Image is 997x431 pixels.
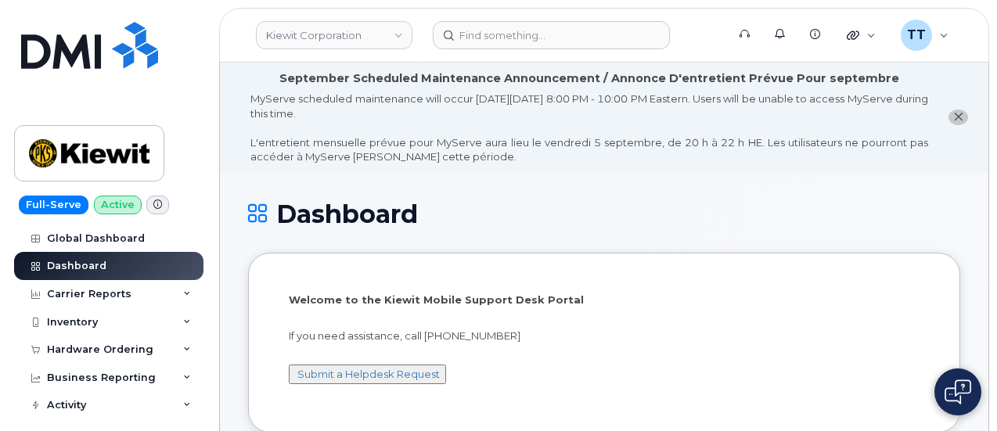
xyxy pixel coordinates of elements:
button: close notification [948,110,968,126]
a: Submit a Helpdesk Request [297,368,440,380]
h1: Dashboard [248,200,960,228]
button: Submit a Helpdesk Request [289,365,446,384]
p: If you need assistance, call [PHONE_NUMBER] [289,329,920,343]
p: Welcome to the Kiewit Mobile Support Desk Portal [289,293,920,307]
img: Open chat [945,379,971,404]
div: September Scheduled Maintenance Announcement / Annonce D'entretient Prévue Pour septembre [279,70,899,87]
div: MyServe scheduled maintenance will occur [DATE][DATE] 8:00 PM - 10:00 PM Eastern. Users will be u... [250,92,928,164]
